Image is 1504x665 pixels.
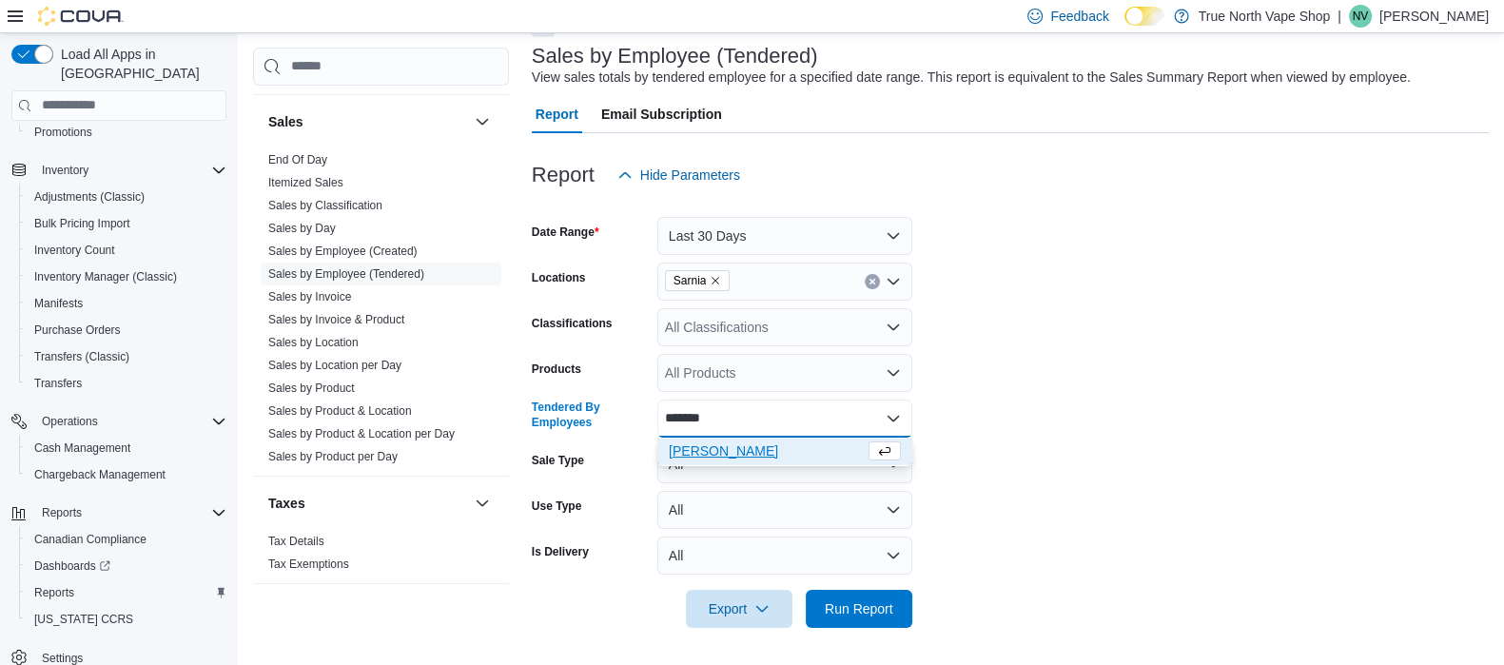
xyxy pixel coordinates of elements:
[19,264,234,290] button: Inventory Manager (Classic)
[27,239,123,262] a: Inventory Count
[34,243,115,258] span: Inventory Count
[268,266,424,282] span: Sales by Employee (Tendered)
[268,381,355,395] a: Sales by Product
[268,153,327,166] a: End Of Day
[268,336,359,349] a: Sales by Location
[268,557,349,572] span: Tax Exemptions
[697,590,781,628] span: Export
[674,271,707,290] span: Sarnia
[42,163,88,178] span: Inventory
[1124,7,1164,27] input: Dark Mode
[268,267,424,281] a: Sales by Employee (Tendered)
[532,225,599,240] label: Date Range
[665,270,731,291] span: Sarnia
[27,186,152,208] a: Adjustments (Classic)
[657,217,912,255] button: Last 30 Days
[268,198,382,213] span: Sales by Classification
[268,290,351,303] a: Sales by Invoice
[268,494,467,513] button: Taxes
[268,535,324,548] a: Tax Details
[27,581,226,604] span: Reports
[27,121,226,144] span: Promotions
[886,365,901,381] button: Open list of options
[27,555,226,577] span: Dashboards
[532,362,581,377] label: Products
[19,317,234,343] button: Purchase Orders
[19,237,234,264] button: Inventory Count
[268,358,401,373] span: Sales by Location per Day
[886,274,901,289] button: Open list of options
[1353,5,1369,28] span: NV
[34,501,226,524] span: Reports
[34,501,89,524] button: Reports
[27,239,226,262] span: Inventory Count
[268,312,404,327] span: Sales by Invoice & Product
[4,499,234,526] button: Reports
[53,45,226,83] span: Load All Apps in [GEOGRAPHIC_DATA]
[657,537,912,575] button: All
[34,269,177,284] span: Inventory Manager (Classic)
[268,244,418,259] span: Sales by Employee (Created)
[19,606,234,633] button: [US_STATE] CCRS
[27,265,226,288] span: Inventory Manager (Classic)
[27,265,185,288] a: Inventory Manager (Classic)
[532,45,818,68] h3: Sales by Employee (Tendered)
[27,345,137,368] a: Transfers (Classic)
[610,156,748,194] button: Hide Parameters
[471,110,494,133] button: Sales
[532,68,1411,88] div: View sales totals by tendered employee for a specified date range. This report is equivalent to t...
[268,221,336,236] span: Sales by Day
[268,404,412,418] a: Sales by Product & Location
[532,499,581,514] label: Use Type
[34,558,110,574] span: Dashboards
[27,319,128,342] a: Purchase Orders
[268,199,382,212] a: Sales by Classification
[34,585,74,600] span: Reports
[1050,7,1108,26] span: Feedback
[532,544,589,559] label: Is Delivery
[34,440,130,456] span: Cash Management
[19,435,234,461] button: Cash Management
[1349,5,1372,28] div: Nancy Vape
[532,164,595,186] h3: Report
[19,461,234,488] button: Chargeback Management
[27,528,154,551] a: Canadian Compliance
[27,372,226,395] span: Transfers
[657,438,912,465] div: Choose from the following options
[657,491,912,529] button: All
[27,528,226,551] span: Canadian Compliance
[27,372,89,395] a: Transfers
[268,449,398,464] span: Sales by Product per Day
[34,467,166,482] span: Chargeback Management
[34,159,226,182] span: Inventory
[34,349,129,364] span: Transfers (Classic)
[657,438,912,465] button: Heather Vape
[27,292,90,315] a: Manifests
[4,408,234,435] button: Operations
[268,359,401,372] a: Sales by Location per Day
[19,184,234,210] button: Adjustments (Classic)
[34,410,226,433] span: Operations
[806,590,912,628] button: Run Report
[268,313,404,326] a: Sales by Invoice & Product
[253,530,509,583] div: Taxes
[27,212,138,235] a: Bulk Pricing Import
[268,335,359,350] span: Sales by Location
[19,553,234,579] a: Dashboards
[268,244,418,258] a: Sales by Employee (Created)
[471,492,494,515] button: Taxes
[27,319,226,342] span: Purchase Orders
[825,599,893,618] span: Run Report
[1338,5,1341,28] p: |
[268,289,351,304] span: Sales by Invoice
[268,112,303,131] h3: Sales
[268,426,455,441] span: Sales by Product & Location per Day
[19,370,234,397] button: Transfers
[19,343,234,370] button: Transfers (Classic)
[268,557,349,571] a: Tax Exemptions
[19,119,234,146] button: Promotions
[34,376,82,391] span: Transfers
[532,400,650,430] label: Tendered By Employees
[268,534,324,549] span: Tax Details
